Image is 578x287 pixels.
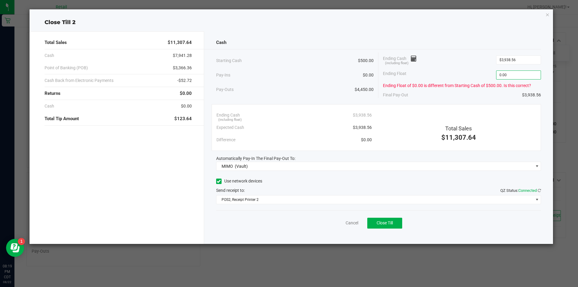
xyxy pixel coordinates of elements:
span: Send receipt to: [216,188,245,193]
span: Total Sales [45,39,67,46]
span: MIMO [222,164,233,169]
span: Ending Float [383,70,406,80]
span: Ending Cash [216,112,240,118]
span: Final Pay-Out [383,92,408,98]
span: $0.00 [180,90,192,97]
span: $0.00 [361,137,372,143]
span: $0.00 [181,103,192,109]
span: $3,938.56 [353,112,372,118]
span: (Vault) [235,164,248,169]
span: $11,307.64 [441,134,476,141]
iframe: Resource center [6,239,24,257]
span: POS2, Receipt Printer 2 [216,195,533,204]
span: Connected [518,188,537,193]
iframe: Resource center unread badge [18,238,25,245]
span: $123.64 [174,115,192,122]
span: (including float) [385,61,409,66]
span: Ending Cash [383,55,417,64]
span: Close Till [377,220,393,225]
span: $7,941.28 [173,52,192,59]
span: $0.00 [363,72,374,78]
span: Point of Banking (POB) [45,65,88,71]
span: $4,450.00 [355,86,374,93]
label: Use network devices [216,178,262,184]
span: Pay-Ins [216,72,230,78]
span: Cash [45,103,54,109]
button: Close Till [367,218,402,229]
span: Cash Back from Electronic Payments [45,77,113,84]
span: $11,307.64 [168,39,192,46]
span: QZ Status: [500,188,541,193]
div: Close Till 2 [30,18,553,27]
span: -$52.72 [177,77,192,84]
span: $500.00 [358,58,374,64]
span: $3,366.36 [173,65,192,71]
a: Cancel [346,220,358,226]
div: Ending Float of $0.00 is different from Starting Cash of $500.00. Is this correct? [383,83,541,89]
span: Difference [216,137,235,143]
span: Cash [45,52,54,59]
span: Total Tip Amount [45,115,79,122]
span: Total Sales [445,125,472,132]
span: $3,938.56 [522,92,541,98]
div: Returns [45,87,192,100]
span: Cash [216,39,226,46]
span: Expected Cash [216,124,244,131]
span: (including float) [218,117,242,123]
span: $3,938.56 [353,124,372,131]
span: Automatically Pay-In The Final Pay-Out To: [216,156,295,161]
span: Pay-Outs [216,86,234,93]
span: Starting Cash [216,58,242,64]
